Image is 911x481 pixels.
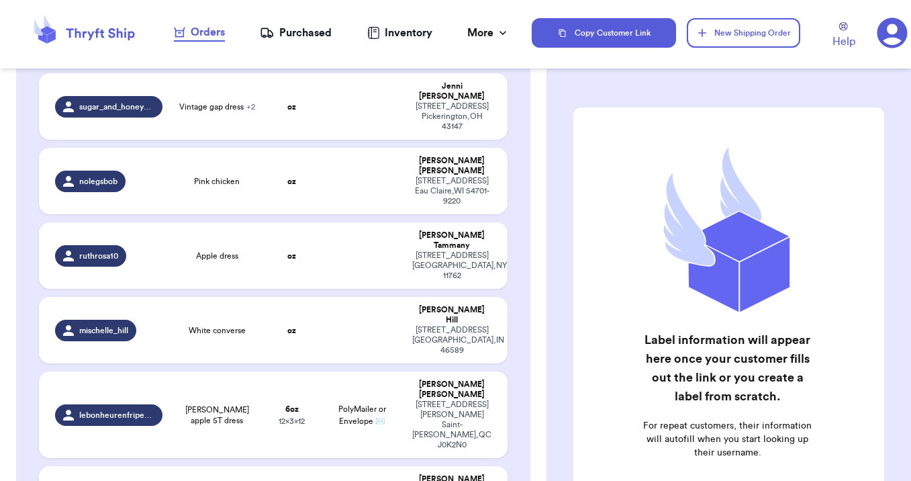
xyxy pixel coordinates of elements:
[287,252,296,260] strong: oz
[467,25,510,41] div: More
[412,305,491,325] div: [PERSON_NAME] Hill
[79,251,118,261] span: ruthrosa10
[412,156,491,176] div: [PERSON_NAME] [PERSON_NAME]
[877,17,908,48] a: 1
[246,103,255,111] span: + 2
[174,24,225,40] div: Orders
[412,251,491,281] div: [STREET_ADDRESS] [GEOGRAPHIC_DATA] , NY 11762
[412,380,491,400] div: [PERSON_NAME] [PERSON_NAME]
[412,81,491,101] div: Jenni [PERSON_NAME]
[194,176,240,187] span: Pink chicken
[687,18,800,48] button: New Shipping Order
[287,177,296,185] strong: oz
[179,101,255,112] span: Vintage gap dress
[174,24,225,42] a: Orders
[260,25,332,41] a: Purchased
[79,325,128,336] span: mischelle_hill
[196,251,238,261] span: Apple dress
[79,101,154,112] span: sugar_and_honey_boutique
[532,18,677,48] button: Copy Customer Link
[832,34,855,50] span: Help
[412,230,491,251] div: [PERSON_NAME] Tammany
[189,325,246,336] span: White converse
[287,326,296,335] strong: oz
[642,419,814,460] p: For repeat customers, their information will autofill when you start looking up their username.
[287,103,296,111] strong: oz
[279,417,305,425] span: 12 x 3 x 12
[412,325,491,355] div: [STREET_ADDRESS] [GEOGRAPHIC_DATA] , IN 46589
[338,405,386,425] span: PolyMailer or Envelope ✉️
[79,410,154,421] span: lebonheurenfriperie
[367,25,432,41] a: Inventory
[79,176,117,187] span: nolegsbob
[832,22,855,50] a: Help
[412,101,491,132] div: [STREET_ADDRESS] Pickerington , OH 43147
[642,331,814,406] h2: Label information will appear here once your customer fills out the link or you create a label fr...
[179,404,256,426] span: [PERSON_NAME] apple 5T dress
[412,176,491,206] div: [STREET_ADDRESS] Eau Claire , WI 54701-9220
[412,400,491,450] div: [STREET_ADDRESS][PERSON_NAME] Saint-[PERSON_NAME] , QC J0K2N0
[285,405,299,413] strong: 6 oz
